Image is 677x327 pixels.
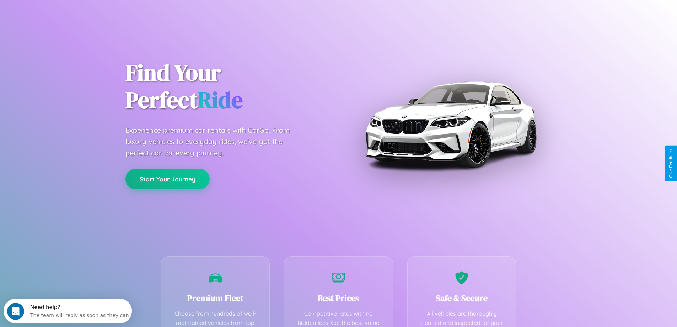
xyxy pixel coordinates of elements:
div: Need help? [27,6,125,12]
p: Experience premium car rentals with CarGo. From luxury vehicles to everyday rides, we've got the ... [125,125,303,159]
span: Ride [198,84,243,115]
div: The team will reply as soon as they can [27,12,125,19]
div: Give Feedback [668,149,673,178]
h3: Best Prices [295,292,382,304]
img: Premium BMW car rental vehicle [362,36,539,213]
h3: Safe & Secure [418,292,505,304]
h3: Premium Fleet [172,292,259,304]
button: Start Your Journey [125,169,210,189]
iframe: Intercom live chat discovery launcher [4,299,132,323]
div: Open Intercom Messenger [3,3,132,22]
h1: Find Your Perfect [125,59,328,114]
iframe: Intercom live chat [7,303,24,320]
